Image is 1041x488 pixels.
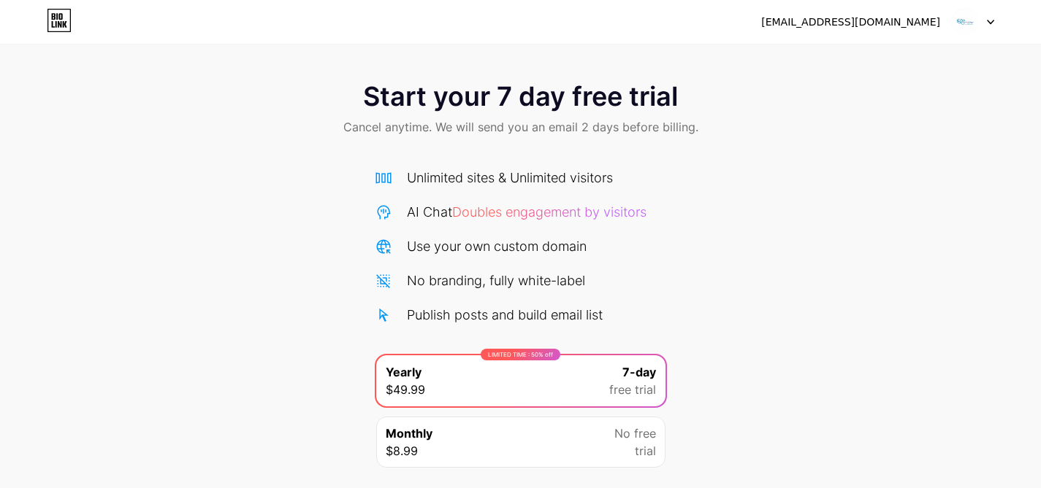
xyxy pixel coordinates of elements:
[386,442,418,460] span: $8.99
[761,15,940,30] div: [EMAIL_ADDRESS][DOMAIN_NAME]
[407,202,647,222] div: AI Chat
[407,236,587,256] div: Use your own custom domain
[622,363,656,381] span: 7-day
[407,271,585,290] div: No branding, fully white-label
[407,305,603,325] div: Publish posts and build email list
[407,168,613,187] div: Unlimited sites & Unlimited visitors
[343,118,698,136] span: Cancel anytime. We will send you an email 2 days before billing.
[386,381,425,398] span: $49.99
[363,82,678,111] span: Start your 7 day free trial
[951,8,979,36] img: heartstring
[635,442,656,460] span: trial
[609,381,656,398] span: free trial
[452,204,647,220] span: Doubles engagement by visitors
[481,349,560,360] div: LIMITED TIME : 50% off
[386,425,432,442] span: Monthly
[614,425,656,442] span: No free
[386,363,422,381] span: Yearly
